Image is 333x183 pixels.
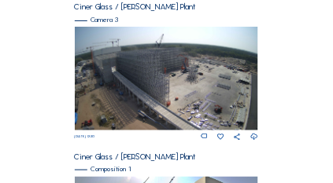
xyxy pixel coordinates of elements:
div: Composition 1 [75,165,259,172]
div: Camera 3 [75,16,259,23]
div: Ciner Glass / [PERSON_NAME] Plant [75,3,259,12]
img: Image [75,27,259,130]
span: [DATE] 12:30 [75,134,95,138]
div: Ciner Glass / [PERSON_NAME] Plant [75,153,259,162]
